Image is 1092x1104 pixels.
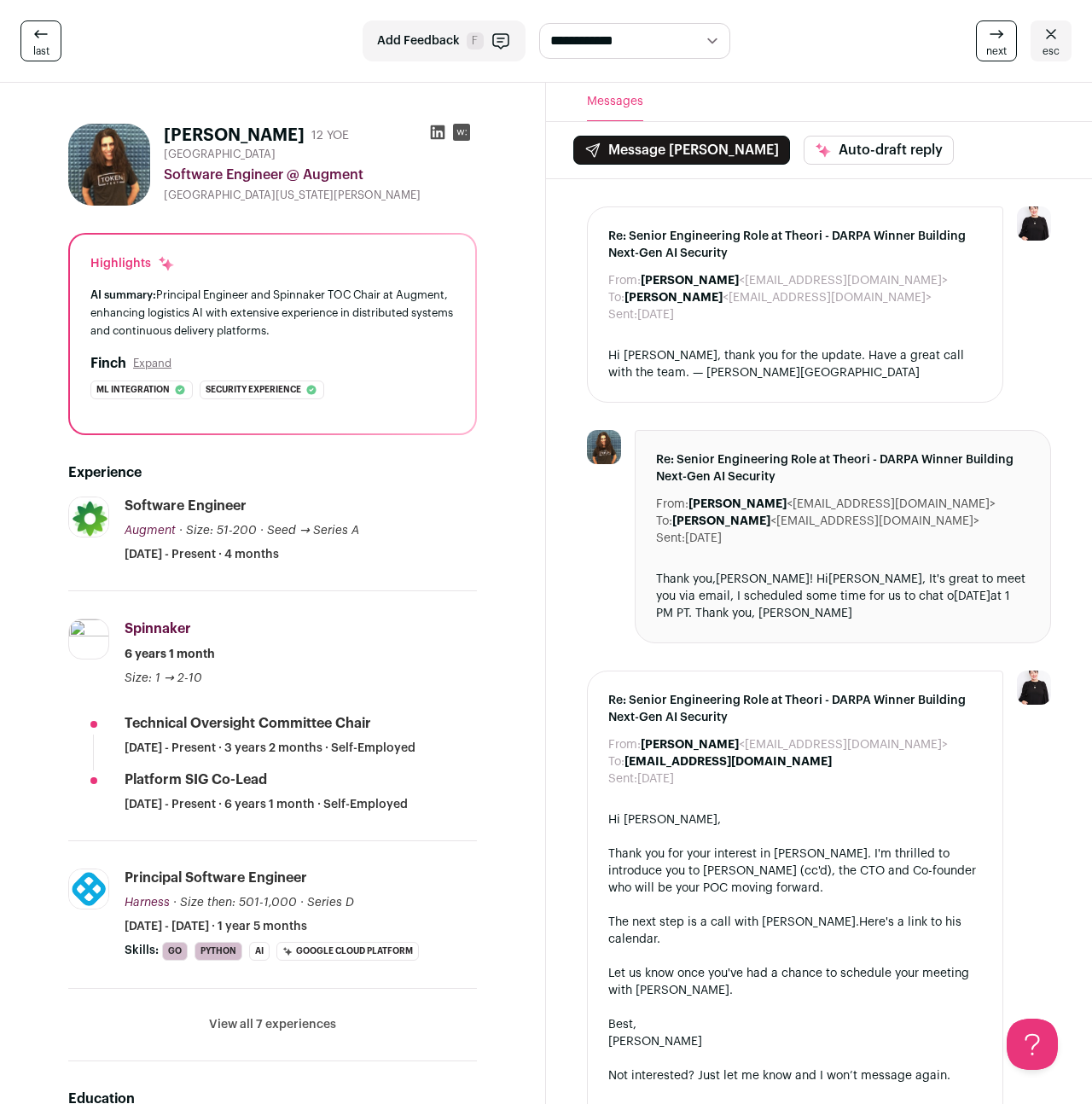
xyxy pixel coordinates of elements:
[608,289,624,306] dt: To:
[162,942,188,961] li: Go
[608,845,982,897] div: Thank you for your interest in [PERSON_NAME]. I'm thrilled to introduce you to [PERSON_NAME] (cc'...
[608,272,641,289] dt: From:
[276,942,419,961] li: Google Cloud Platform
[1017,206,1051,241] img: 9240684-medium_jpg
[672,513,979,530] dd: <[EMAIL_ADDRESS][DOMAIN_NAME]>
[608,1033,982,1050] div: [PERSON_NAME]
[125,740,415,757] span: [DATE] - Present · 3 years 2 months · Self-Employed
[125,869,307,887] div: Principal Software Engineer
[125,918,307,935] span: [DATE] - [DATE] · 1 year 5 months
[377,32,460,49] span: Add Feedback
[608,753,624,770] dt: To:
[173,897,297,909] span: · Size then: 501-1,000
[125,714,371,733] div: Technical Oversight Committee Chair
[164,124,305,148] h1: [PERSON_NAME]
[195,942,242,961] li: Python
[90,353,126,374] h2: Finch
[467,32,484,49] span: F
[125,796,408,813] span: [DATE] - Present · 6 years 1 month · Self-Employed
[1017,671,1051,705] img: 9240684-medium_jpg
[608,347,982,381] div: Hi [PERSON_NAME], thank you for the update. Have a great call with the team. — [PERSON_NAME][GEOG...
[209,1016,336,1033] button: View all 7 experiences
[641,736,948,753] dd: <[EMAIL_ADDRESS][DOMAIN_NAME]>
[656,496,688,513] dt: From:
[69,619,108,659] img: bf33add4ecc87036fe07bb92b92415c7d4898ac4ee6ec764e0136d7866526abe.svg
[69,497,108,537] img: f748c0f2ca4ca32041944bb4c83a788e2f40adfd294d343070ecd5e1186ecfcf.jpg
[260,522,264,539] span: ·
[20,20,61,61] a: last
[608,811,982,828] div: Hi [PERSON_NAME],
[125,525,176,537] span: Augment
[68,462,477,483] h2: Experience
[637,770,674,787] dd: [DATE]
[608,965,982,999] div: Let us know once you've had a chance to schedule your meeting with [PERSON_NAME].
[573,136,790,165] button: Message [PERSON_NAME]
[164,148,276,161] span: [GEOGRAPHIC_DATA]
[311,127,349,144] div: 12 YOE
[641,739,739,751] b: [PERSON_NAME]
[300,894,304,911] span: ·
[608,1016,982,1033] div: Best,
[164,165,477,185] div: Software Engineer @ Augment
[125,546,279,563] span: [DATE] - Present · 4 months
[125,497,247,515] div: Software Engineer
[587,83,643,121] button: Messages
[125,646,215,663] span: 6 years 1 month
[68,124,150,206] img: 5aac70fe46ebc709e94c53165929ac0c5e6cff6298a80ac24b651ac97b2c8dad.jpg
[608,914,982,948] div: The next step is a call with [PERSON_NAME].
[69,869,108,909] img: 7dbc3122cba616c94de61bcd77978a19fe386023b6494b7ffc882e98acb5204a.jpg
[608,306,637,323] dt: Sent:
[656,571,1030,622] div: Thank you,[PERSON_NAME]! Hi[PERSON_NAME], It's great to meet you via email, I scheduled some time...
[637,306,674,323] dd: [DATE]
[986,44,1007,58] span: next
[1007,1019,1058,1070] iframe: Help Scout Beacon - Open
[90,286,455,340] div: Principal Engineer and Spinnaker TOC Chair at Augment, enhancing logistics AI with extensive expe...
[1031,20,1072,61] a: esc
[656,451,1030,485] span: Re: Senior Engineering Role at Theori - DARPA Winner Building Next-Gen AI Security
[96,381,170,398] span: Ml integration
[179,525,257,537] span: · Size: 51-200
[656,513,672,530] dt: To:
[363,20,526,61] button: Add Feedback F
[688,498,787,510] b: [PERSON_NAME]
[307,897,354,909] span: Series D
[587,430,621,464] img: 5aac70fe46ebc709e94c53165929ac0c5e6cff6298a80ac24b651ac97b2c8dad.jpg
[249,942,270,961] li: AI
[624,289,932,306] dd: <[EMAIL_ADDRESS][DOMAIN_NAME]>
[608,1067,982,1084] div: Not interested? Just let me know and I won’t message again.
[641,275,739,287] b: [PERSON_NAME]
[608,228,982,262] span: Re: Senior Engineering Role at Theori - DARPA Winner Building Next-Gen AI Security
[608,770,637,787] dt: Sent:
[90,289,156,300] span: AI summary:
[608,692,982,726] span: Re: Senior Engineering Role at Theori - DARPA Winner Building Next-Gen AI Security
[33,44,49,58] span: last
[624,756,832,768] b: [EMAIL_ADDRESS][DOMAIN_NAME]
[125,672,202,684] span: Size: 1 → 2-10
[641,272,948,289] dd: <[EMAIL_ADDRESS][DOMAIN_NAME]>
[125,942,159,959] span: Skills:
[267,525,359,537] span: Seed → Series A
[206,381,301,398] span: Security experience
[125,622,191,636] span: Spinnaker
[90,255,175,272] div: Highlights
[133,357,171,370] button: Expand
[656,530,685,547] dt: Sent:
[125,897,170,909] span: Harness
[672,515,770,527] b: [PERSON_NAME]
[688,496,996,513] dd: <[EMAIL_ADDRESS][DOMAIN_NAME]>
[804,136,954,165] button: Auto-draft reply
[608,736,641,753] dt: From:
[1043,44,1060,58] span: esc
[164,189,477,202] div: [GEOGRAPHIC_DATA][US_STATE][PERSON_NAME]
[624,292,723,304] b: [PERSON_NAME]
[976,20,1017,61] a: next
[685,530,722,547] dd: [DATE]
[125,770,267,789] div: Platform SIG Co-Lead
